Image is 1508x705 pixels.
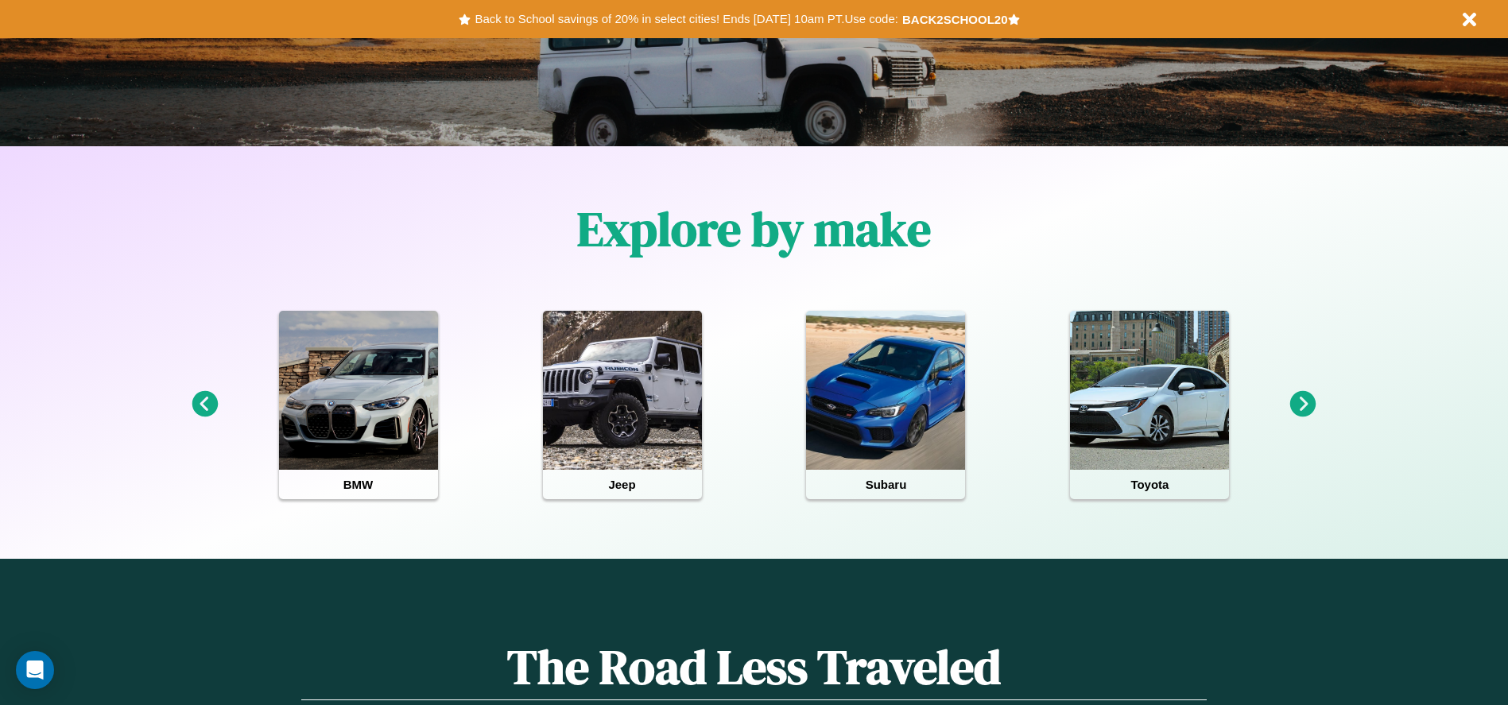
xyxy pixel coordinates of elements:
h1: The Road Less Traveled [301,634,1206,700]
h4: Subaru [806,470,965,499]
h4: BMW [279,470,438,499]
button: Back to School savings of 20% in select cities! Ends [DATE] 10am PT.Use code: [471,8,901,30]
h1: Explore by make [577,196,931,261]
h4: Toyota [1070,470,1229,499]
h4: Jeep [543,470,702,499]
div: Open Intercom Messenger [16,651,54,689]
b: BACK2SCHOOL20 [902,13,1008,26]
